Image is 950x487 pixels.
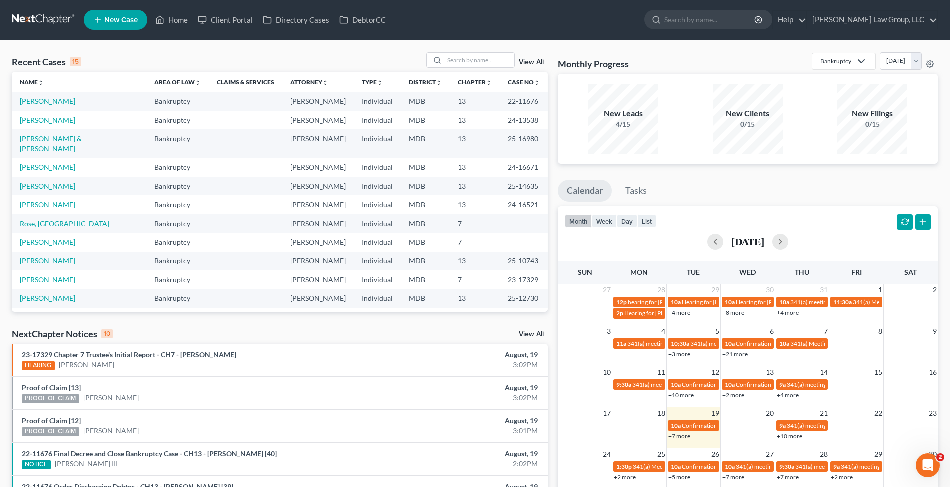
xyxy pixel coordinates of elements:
span: 7 [823,325,829,337]
td: Individual [354,308,401,326]
span: 10 [602,366,612,378]
span: 10:30a [671,340,689,347]
a: Districtunfold_more [409,78,442,86]
a: [PERSON_NAME] [20,182,75,190]
span: 341(a) Meeting for [PERSON_NAME] [853,298,950,306]
div: 0/15 [713,119,783,129]
a: Client Portal [193,11,258,29]
div: New Clients [713,108,783,119]
a: [PERSON_NAME] [20,200,75,209]
span: Hearing for [PERSON_NAME] [736,298,814,306]
i: unfold_more [377,80,383,86]
a: [PERSON_NAME] [59,360,114,370]
h3: Monthly Progress [558,58,629,70]
span: Sun [578,268,592,276]
td: 24-13538 [500,111,548,129]
a: Case Nounfold_more [508,78,540,86]
td: 25-16980 [500,129,548,158]
td: Individual [354,270,401,289]
span: 341(a) meeting for [736,463,784,470]
div: Recent Cases [12,56,81,68]
td: [PERSON_NAME] [282,92,354,110]
span: 10a [671,381,681,388]
span: 23 [928,407,938,419]
td: [PERSON_NAME] [282,111,354,129]
span: 18 [656,407,666,419]
span: 9 [932,325,938,337]
a: [PERSON_NAME] [20,294,75,302]
span: 1:30p [616,463,632,470]
span: Tue [687,268,700,276]
a: [PERSON_NAME] III [55,459,118,469]
td: MDB [401,158,450,177]
i: unfold_more [534,80,540,86]
a: +10 more [777,432,802,440]
a: [PERSON_NAME] [20,116,75,124]
span: New Case [104,16,138,24]
i: unfold_more [436,80,442,86]
th: Claims & Services [209,72,282,92]
td: 7 [450,270,500,289]
a: Calendar [558,180,612,202]
span: 10a [671,422,681,429]
a: Nameunfold_more [20,78,44,86]
span: Wed [739,268,756,276]
span: 11 [656,366,666,378]
span: 25 [656,448,666,460]
a: Proof of Claim [13] [22,383,81,392]
span: 28 [819,448,829,460]
a: +10 more [668,391,694,399]
span: 341(a) meeting for [PERSON_NAME] & [PERSON_NAME] [790,298,940,306]
div: 15 [70,57,81,66]
td: Bankruptcy [146,158,209,177]
span: 28 [656,284,666,296]
span: 8 [877,325,883,337]
span: 29 [873,448,883,460]
td: [PERSON_NAME] [282,270,354,289]
td: [PERSON_NAME] [282,233,354,251]
td: 25-17030 [500,308,548,326]
a: [PERSON_NAME] [20,97,75,105]
td: Bankruptcy [146,92,209,110]
h2: [DATE] [731,236,764,247]
td: 23-17329 [500,270,548,289]
span: 10a [725,298,735,306]
span: 341(a) meeting for [PERSON_NAME] & [PERSON_NAME] [PERSON_NAME] [632,381,830,388]
span: Confirmation hearing for [PERSON_NAME] [736,381,849,388]
a: Typeunfold_more [362,78,383,86]
span: 1 [877,284,883,296]
span: 4 [660,325,666,337]
a: +3 more [668,350,690,358]
td: MDB [401,270,450,289]
div: New Filings [837,108,907,119]
input: Search by name... [664,10,756,29]
td: 25-14635 [500,177,548,195]
span: 21 [819,407,829,419]
span: 27 [765,448,775,460]
div: August, 19 [372,350,538,360]
div: PROOF OF CLAIM [22,427,79,436]
td: [PERSON_NAME] [282,289,354,308]
a: [PERSON_NAME] [83,393,139,403]
div: 0/15 [837,119,907,129]
td: Bankruptcy [146,270,209,289]
span: Hearing for [PERSON_NAME] [624,309,702,317]
a: +8 more [722,309,744,316]
td: Individual [354,195,401,214]
span: 341(a) meeting for [PERSON_NAME] [787,381,883,388]
div: 3:01PM [372,426,538,436]
td: 13 [450,252,500,270]
span: 9:30a [779,463,794,470]
td: [PERSON_NAME] [282,252,354,270]
button: day [617,214,637,228]
span: 19 [710,407,720,419]
span: Confirmation hearing for [PERSON_NAME] [682,422,795,429]
a: Rose, [GEOGRAPHIC_DATA] [20,219,109,228]
a: +4 more [777,309,799,316]
span: 10a [725,463,735,470]
span: 341(a) meeting for [PERSON_NAME] [841,463,937,470]
i: unfold_more [38,80,44,86]
span: 6 [769,325,775,337]
td: Bankruptcy [146,252,209,270]
a: [PERSON_NAME] [20,256,75,265]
